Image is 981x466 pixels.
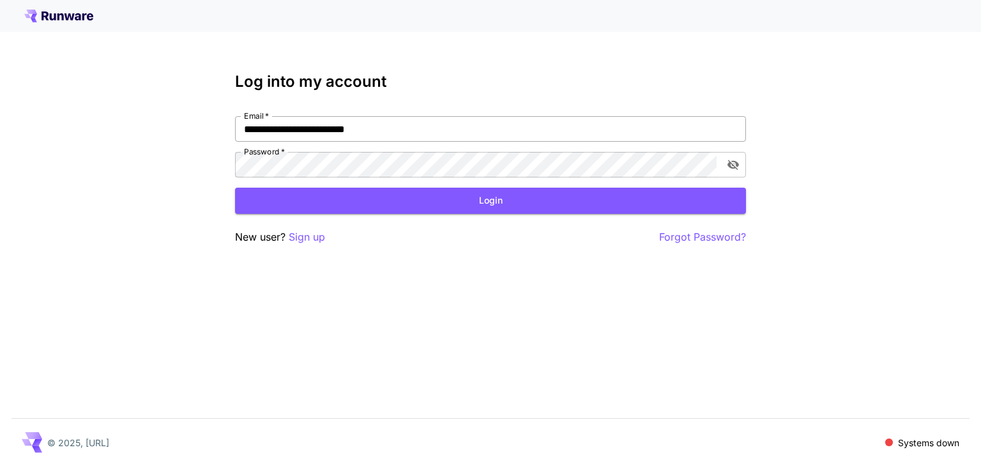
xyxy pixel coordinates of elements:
button: Sign up [289,229,325,245]
label: Password [244,146,285,157]
p: New user? [235,229,325,245]
p: Systems down [898,436,959,449]
button: Login [235,188,746,214]
p: © 2025, [URL] [47,436,109,449]
button: Forgot Password? [659,229,746,245]
h3: Log into my account [235,73,746,91]
label: Email [244,110,269,121]
button: toggle password visibility [722,153,745,176]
